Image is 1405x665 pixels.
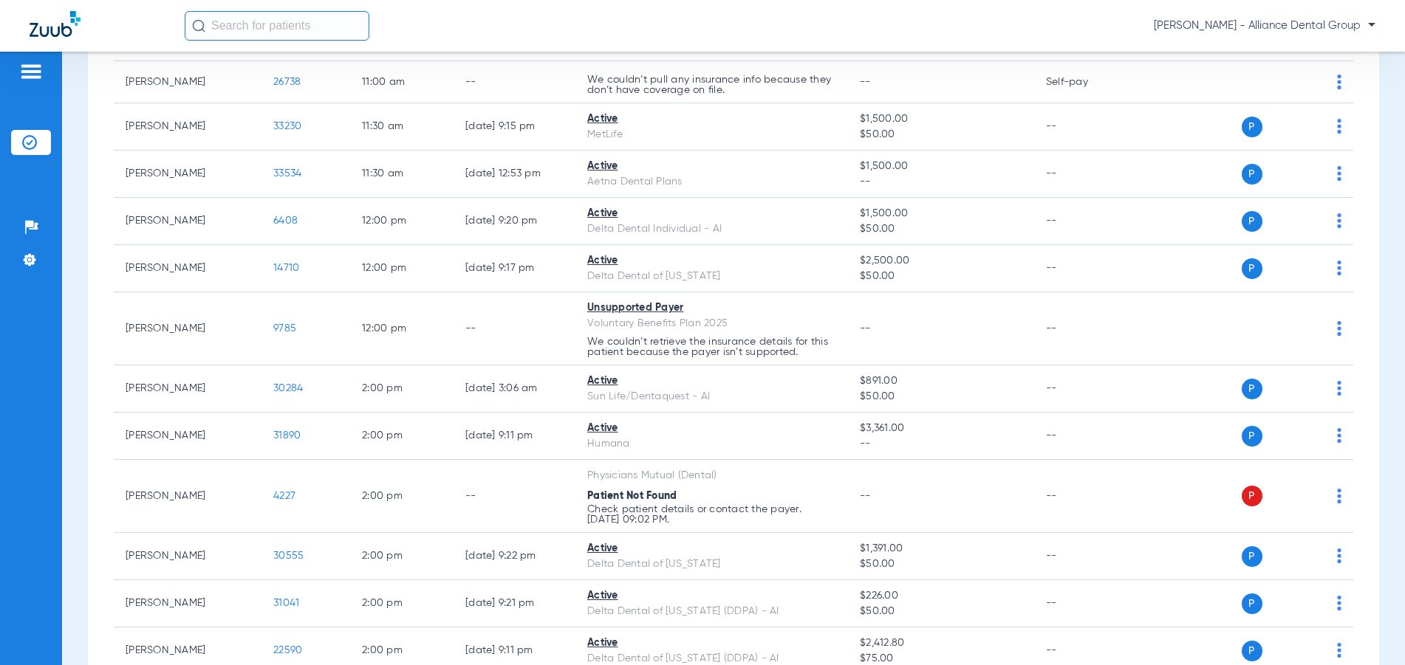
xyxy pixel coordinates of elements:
[1337,75,1341,89] img: group-dot-blue.svg
[185,11,369,41] input: Search for patients
[1337,119,1341,134] img: group-dot-blue.svg
[350,365,454,413] td: 2:00 PM
[1242,486,1262,506] span: P
[1337,596,1341,610] img: group-dot-blue.svg
[587,316,836,331] div: Voluntary Benefits Plan 2025
[587,206,836,221] div: Active
[454,198,575,245] td: [DATE] 9:20 PM
[454,151,575,198] td: [DATE] 12:53 PM
[587,389,836,404] div: Sun Life/Dentaquest - AI
[587,491,677,501] span: Patient Not Found
[860,389,1022,404] span: $50.00
[860,421,1022,436] span: $3,361.00
[350,61,454,103] td: 11:00 AM
[114,580,261,627] td: [PERSON_NAME]
[1034,245,1134,292] td: --
[114,61,261,103] td: [PERSON_NAME]
[587,373,836,389] div: Active
[1337,261,1341,275] img: group-dot-blue.svg
[1034,103,1134,151] td: --
[587,174,836,190] div: Aetna Dental Plans
[350,413,454,460] td: 2:00 PM
[860,269,1022,284] span: $50.00
[1242,164,1262,185] span: P
[1242,593,1262,614] span: P
[273,491,295,501] span: 4227
[114,533,261,580] td: [PERSON_NAME]
[587,541,836,557] div: Active
[1337,489,1341,503] img: group-dot-blue.svg
[1154,18,1375,33] span: [PERSON_NAME] - Alliance Dental Group
[1034,365,1134,413] td: --
[454,292,575,365] td: --
[273,216,298,226] span: 6408
[860,174,1022,190] span: --
[19,63,43,80] img: hamburger-icon
[350,151,454,198] td: 11:30 AM
[1337,321,1341,336] img: group-dot-blue.svg
[860,253,1022,269] span: $2,500.00
[587,253,836,269] div: Active
[1337,428,1341,443] img: group-dot-blue.svg
[273,263,299,273] span: 14710
[114,151,261,198] td: [PERSON_NAME]
[273,168,301,179] span: 33534
[860,557,1022,572] span: $50.00
[1242,258,1262,279] span: P
[860,111,1022,127] span: $1,500.00
[1242,426,1262,447] span: P
[114,198,261,245] td: [PERSON_NAME]
[114,365,261,413] td: [PERSON_NAME]
[587,75,836,95] p: We couldn’t pull any insurance info because they don’t have coverage on file.
[114,245,261,292] td: [PERSON_NAME]
[587,635,836,651] div: Active
[1034,413,1134,460] td: --
[350,245,454,292] td: 12:00 PM
[587,159,836,174] div: Active
[1034,533,1134,580] td: --
[587,504,836,525] p: Check patient details or contact the payer. [DATE] 09:02 PM.
[587,604,836,619] div: Delta Dental of [US_STATE] (DDPA) - AI
[1034,198,1134,245] td: --
[860,541,1022,557] span: $1,391.00
[273,645,302,655] span: 22590
[454,365,575,413] td: [DATE] 3:06 AM
[860,77,871,87] span: --
[860,373,1022,389] span: $891.00
[1242,641,1262,661] span: P
[860,491,871,501] span: --
[860,436,1022,452] span: --
[587,221,836,237] div: Delta Dental Individual - AI
[1034,292,1134,365] td: --
[587,588,836,604] div: Active
[114,460,261,533] td: [PERSON_NAME]
[350,580,454,627] td: 2:00 PM
[860,635,1022,651] span: $2,412.80
[114,413,261,460] td: [PERSON_NAME]
[454,460,575,533] td: --
[860,604,1022,619] span: $50.00
[114,103,261,151] td: [PERSON_NAME]
[1034,460,1134,533] td: --
[454,413,575,460] td: [DATE] 9:11 PM
[1242,117,1262,137] span: P
[273,383,303,393] span: 30284
[350,292,454,365] td: 12:00 PM
[860,159,1022,174] span: $1,500.00
[273,121,301,131] span: 33230
[192,19,205,32] img: Search Icon
[587,421,836,436] div: Active
[860,323,871,334] span: --
[350,198,454,245] td: 12:00 PM
[860,127,1022,142] span: $50.00
[587,111,836,127] div: Active
[587,337,836,357] p: We couldn’t retrieve the insurance details for this patient because the payer isn’t supported.
[1034,61,1134,103] td: Self-pay
[587,300,836,316] div: Unsupported Payer
[587,557,836,572] div: Delta Dental of [US_STATE]
[1242,379,1262,399] span: P
[1337,643,1341,658] img: group-dot-blue.svg
[273,598,299,608] span: 31041
[587,127,836,142] div: MetLife
[350,533,454,580] td: 2:00 PM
